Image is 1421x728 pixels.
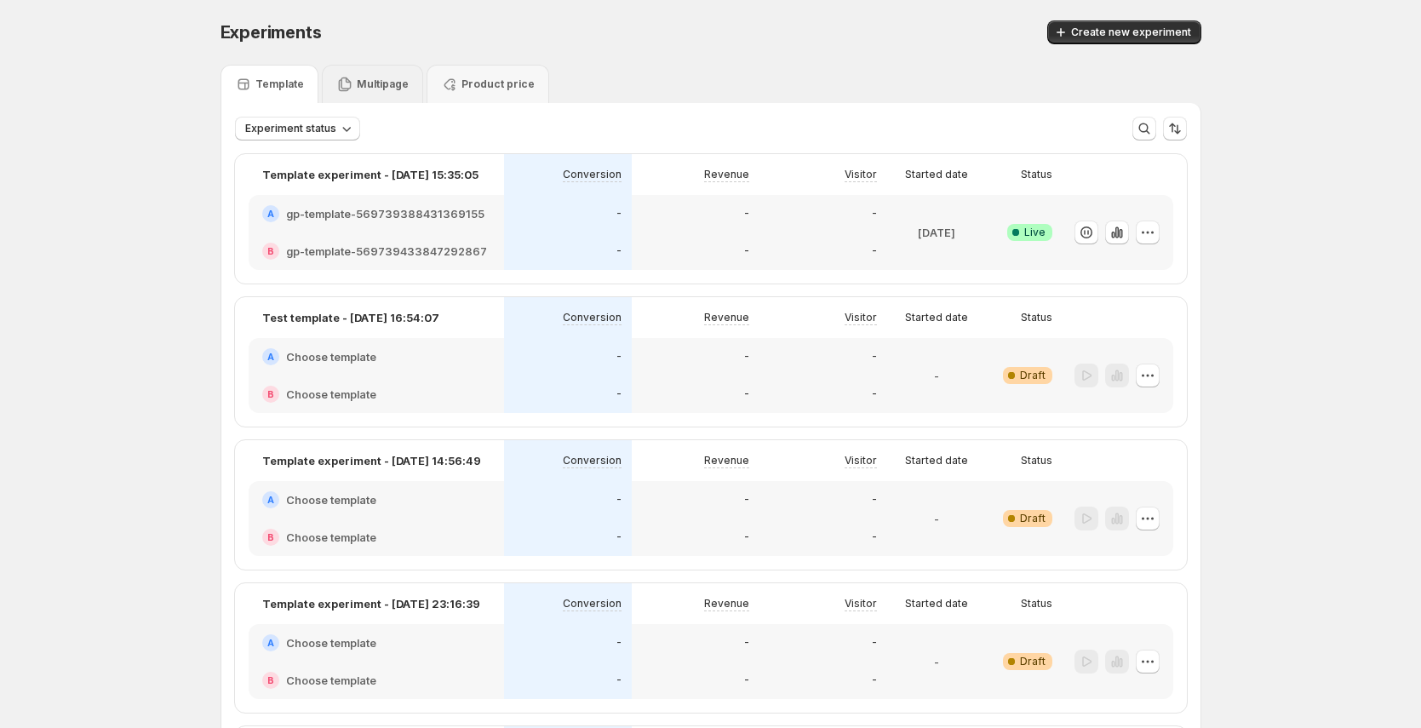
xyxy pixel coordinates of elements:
[1021,311,1052,324] p: Status
[221,22,322,43] span: Experiments
[872,530,877,544] p: -
[563,168,622,181] p: Conversion
[744,207,749,221] p: -
[357,77,409,91] p: Multipage
[267,209,274,219] h2: A
[262,166,478,183] p: Template experiment - [DATE] 15:35:05
[262,452,481,469] p: Template experiment - [DATE] 14:56:49
[1024,226,1046,239] span: Live
[704,454,749,467] p: Revenue
[918,224,955,241] p: [DATE]
[267,675,274,685] h2: B
[286,386,376,403] h2: Choose template
[563,454,622,467] p: Conversion
[616,387,622,401] p: -
[845,311,877,324] p: Visitor
[255,77,304,91] p: Template
[267,246,274,256] h2: B
[704,168,749,181] p: Revenue
[267,495,274,505] h2: A
[845,597,877,610] p: Visitor
[1047,20,1201,44] button: Create new experiment
[872,493,877,507] p: -
[905,597,968,610] p: Started date
[872,674,877,687] p: -
[563,311,622,324] p: Conversion
[262,595,480,612] p: Template experiment - [DATE] 23:16:39
[744,674,749,687] p: -
[286,243,487,260] h2: gp-template-569739433847292867
[267,638,274,648] h2: A
[704,311,749,324] p: Revenue
[744,387,749,401] p: -
[267,389,274,399] h2: B
[905,311,968,324] p: Started date
[1021,597,1052,610] p: Status
[872,244,877,258] p: -
[744,493,749,507] p: -
[262,309,439,326] p: Test template - [DATE] 16:54:07
[934,653,939,670] p: -
[1020,369,1046,382] span: Draft
[286,205,484,222] h2: gp-template-569739388431369155
[616,244,622,258] p: -
[1163,117,1187,140] button: Sort the results
[235,117,360,140] button: Experiment status
[1020,512,1046,525] span: Draft
[845,454,877,467] p: Visitor
[616,493,622,507] p: -
[1021,454,1052,467] p: Status
[616,674,622,687] p: -
[934,510,939,527] p: -
[872,636,877,650] p: -
[872,350,877,364] p: -
[845,168,877,181] p: Visitor
[616,530,622,544] p: -
[704,597,749,610] p: Revenue
[245,122,336,135] span: Experiment status
[563,597,622,610] p: Conversion
[616,207,622,221] p: -
[744,530,749,544] p: -
[934,367,939,384] p: -
[1021,168,1052,181] p: Status
[1071,26,1191,39] span: Create new experiment
[872,387,877,401] p: -
[616,636,622,650] p: -
[872,207,877,221] p: -
[744,244,749,258] p: -
[267,352,274,362] h2: A
[1020,655,1046,668] span: Draft
[286,672,376,689] h2: Choose template
[286,491,376,508] h2: Choose template
[905,168,968,181] p: Started date
[744,350,749,364] p: -
[267,532,274,542] h2: B
[286,634,376,651] h2: Choose template
[744,636,749,650] p: -
[286,529,376,546] h2: Choose template
[905,454,968,467] p: Started date
[616,350,622,364] p: -
[461,77,535,91] p: Product price
[286,348,376,365] h2: Choose template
